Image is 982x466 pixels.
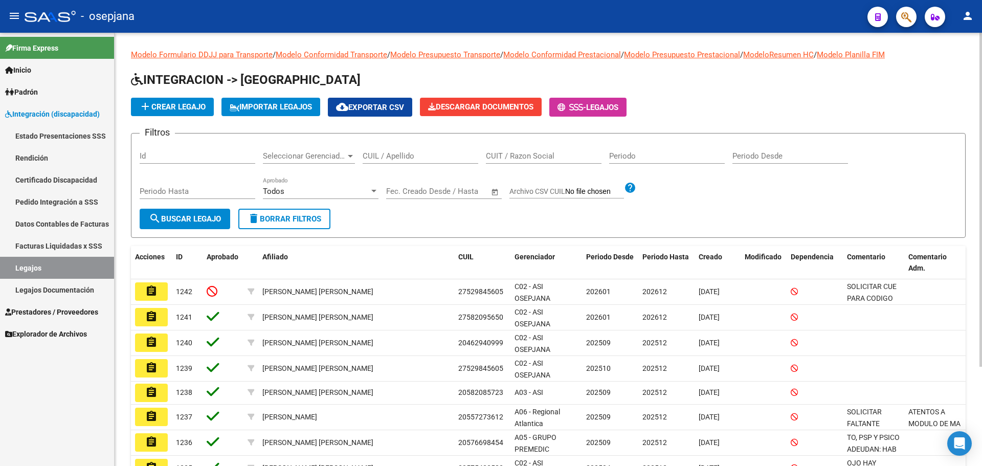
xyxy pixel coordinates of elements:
[642,253,689,261] span: Periodo Hasta
[336,103,404,112] span: Exportar CSV
[515,308,550,328] span: C02 - ASI OSEPJANA
[145,310,158,323] mat-icon: assignment
[624,50,740,59] a: Modelo Presupuesto Prestacional
[745,253,782,261] span: Modificado
[699,339,720,347] span: [DATE]
[642,438,667,447] span: 202512
[586,388,611,396] span: 202509
[699,253,722,261] span: Creado
[847,408,882,428] span: SOLICITAR FALTANTE
[642,313,667,321] span: 202612
[458,438,503,447] span: 20576698454
[458,253,474,261] span: CUIL
[263,187,284,196] span: Todos
[791,253,834,261] span: Dependencia
[420,98,542,116] button: Descargar Documentos
[221,98,320,116] button: IMPORTAR LEGAJOS
[131,246,172,280] datatable-header-cell: Acciones
[437,187,486,196] input: Fecha fin
[428,102,533,112] span: Descargar Documentos
[638,246,695,280] datatable-header-cell: Periodo Hasta
[565,187,624,196] input: Archivo CSV CUIL
[5,64,31,76] span: Inicio
[262,363,373,374] div: [PERSON_NAME] [PERSON_NAME]
[515,433,556,453] span: A05 - GRUPO PREMEDIC
[5,42,58,54] span: Firma Express
[642,287,667,296] span: 202612
[458,364,503,372] span: 27529845605
[176,287,192,296] span: 1242
[515,359,550,379] span: C02 - ASI OSEPJANA
[145,386,158,398] mat-icon: assignment
[699,388,720,396] span: [DATE]
[176,388,192,396] span: 1238
[847,253,885,261] span: Comentario
[642,364,667,372] span: 202512
[131,98,214,116] button: Crear Legajo
[390,50,500,59] a: Modelo Presupuesto Transporte
[262,387,373,398] div: [PERSON_NAME] [PERSON_NAME]
[262,286,373,298] div: [PERSON_NAME] [PERSON_NAME]
[258,246,454,280] datatable-header-cell: Afiliado
[5,306,98,318] span: Prestadores / Proveedores
[262,437,373,449] div: [PERSON_NAME] [PERSON_NAME]
[642,388,667,396] span: 202512
[276,50,387,59] a: Modelo Conformidad Transporte
[176,438,192,447] span: 1236
[149,214,221,224] span: Buscar Legajo
[140,209,230,229] button: Buscar Legajo
[586,413,611,421] span: 202509
[454,246,510,280] datatable-header-cell: CUIL
[176,364,192,372] span: 1239
[458,388,503,396] span: 20582085723
[131,73,361,87] span: INTEGRACION -> [GEOGRAPHIC_DATA]
[328,98,412,117] button: Exportar CSV
[586,287,611,296] span: 202601
[248,214,321,224] span: Borrar Filtros
[176,253,183,261] span: ID
[5,108,100,120] span: Integración (discapacidad)
[203,246,243,280] datatable-header-cell: Aprobado
[904,246,966,280] datatable-header-cell: Comentario Adm.
[386,187,428,196] input: Fecha inicio
[557,103,586,112] span: -
[149,212,161,225] mat-icon: search
[817,50,885,59] a: Modelo Planilla FIM
[586,253,634,261] span: Periodo Desde
[515,334,550,353] span: C02 - ASI OSEPJANA
[699,313,720,321] span: [DATE]
[145,410,158,423] mat-icon: assignment
[908,408,961,439] span: ATENTOS A MODULO DE MA Y AT
[238,209,330,229] button: Borrar Filtros
[515,388,543,396] span: A03 - ASI
[586,438,611,447] span: 202509
[262,337,373,349] div: [PERSON_NAME] [PERSON_NAME]
[908,253,947,273] span: Comentario Adm.
[145,362,158,374] mat-icon: assignment
[176,413,192,421] span: 1237
[207,253,238,261] span: Aprobado
[503,50,621,59] a: Modelo Conformidad Prestacional
[176,339,192,347] span: 1240
[515,408,560,428] span: A06 - Regional Atlantica
[510,246,582,280] datatable-header-cell: Gerenciador
[586,103,618,112] span: Legajos
[787,246,843,280] datatable-header-cell: Dependencia
[140,125,175,140] h3: Filtros
[741,246,787,280] datatable-header-cell: Modificado
[699,287,720,296] span: [DATE]
[230,102,312,112] span: IMPORTAR LEGAJOS
[135,253,165,261] span: Acciones
[145,285,158,297] mat-icon: assignment
[248,212,260,225] mat-icon: delete
[262,253,288,261] span: Afiliado
[515,253,555,261] span: Gerenciador
[263,151,346,161] span: Seleccionar Gerenciador
[5,328,87,340] span: Explorador de Archivos
[458,339,503,347] span: 20462940999
[847,282,909,418] span: SOLICITAR CUE PARA CODIGO 86 O COMUNICARSE CON EL AFILIADO Y CONSULTAR SI TIENE OTRA PRESTACION P...
[509,187,565,195] span: Archivo CSV CUIL
[947,431,972,456] div: Open Intercom Messenger
[458,313,503,321] span: 27582095650
[458,413,503,421] span: 20557273612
